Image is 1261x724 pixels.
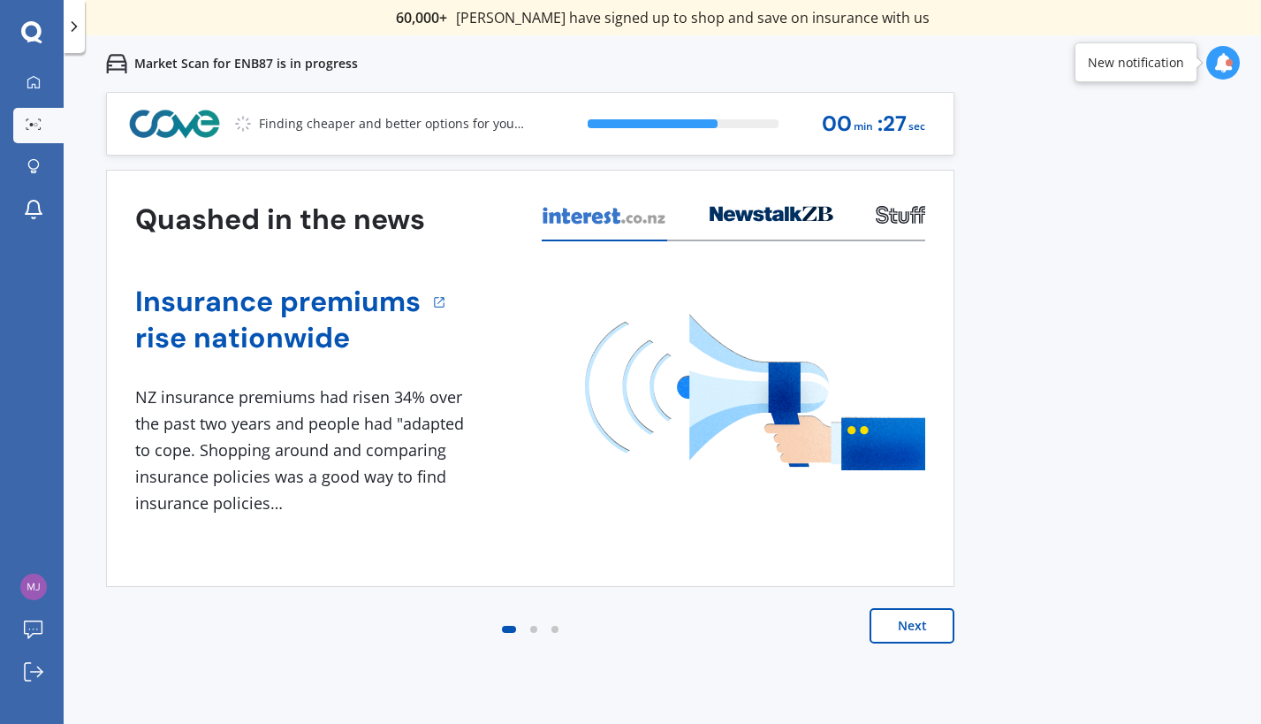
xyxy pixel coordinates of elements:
[1088,54,1184,72] div: New notification
[822,112,852,136] span: 00
[870,608,954,644] button: Next
[135,202,425,238] h3: Quashed in the news
[259,115,524,133] p: Finding cheaper and better options for you...
[854,115,873,139] span: min
[908,115,925,139] span: sec
[134,55,358,72] p: Market Scan for ENB87 is in progress
[106,53,127,74] img: car.f15378c7a67c060ca3f3.svg
[585,314,925,470] img: media image
[135,385,471,516] div: NZ insurance premiums had risen 34% over the past two years and people had "adapted to cope. Shop...
[135,284,421,320] a: Insurance premiums
[135,320,421,356] a: rise nationwide
[877,112,907,136] span: : 27
[20,574,47,600] img: 2e68c744f5e11bd65fc1b50ed5a0aa38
